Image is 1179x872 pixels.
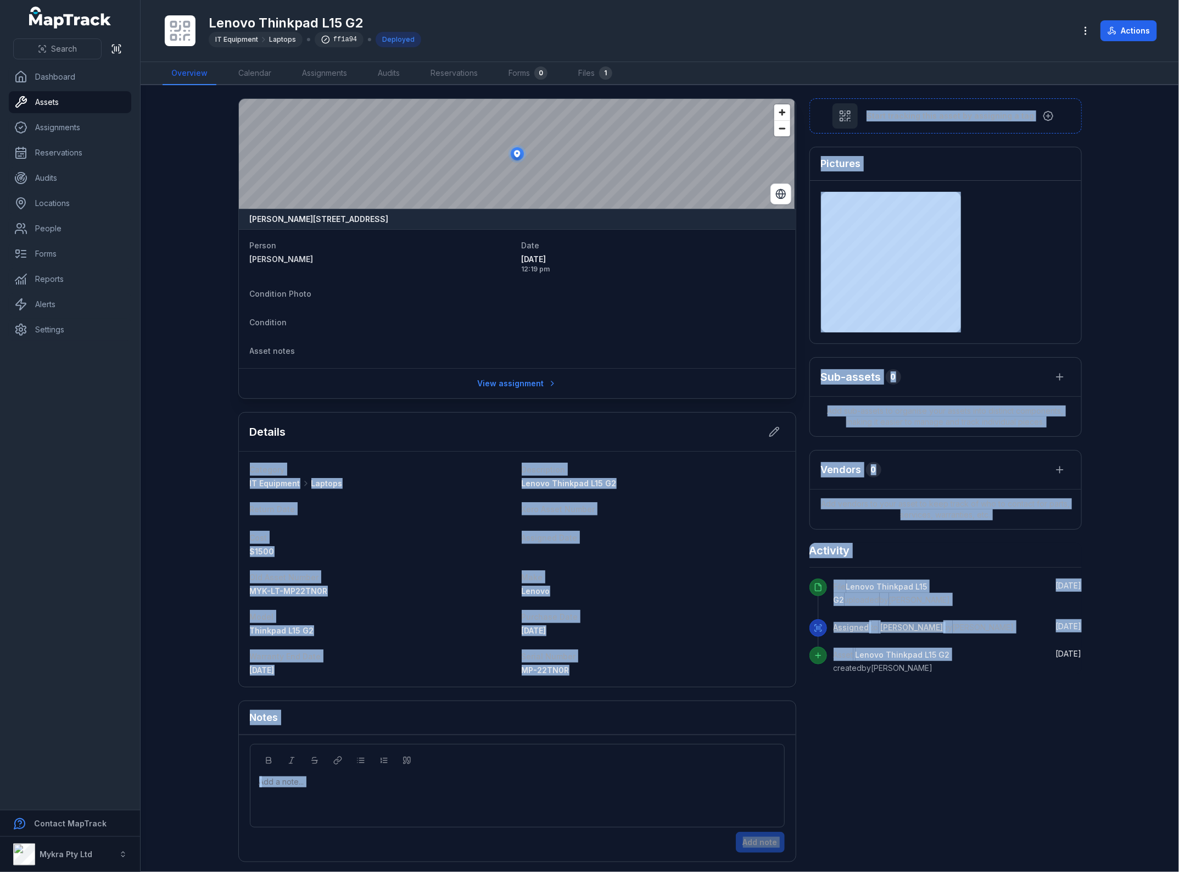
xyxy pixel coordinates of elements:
[9,319,131,341] a: Settings
[834,650,950,673] span: Asset created by [PERSON_NAME]
[250,533,267,542] span: Cost
[293,62,356,85] a: Assignments
[1056,621,1082,631] span: [DATE]
[9,192,131,214] a: Locations
[774,120,790,136] button: Zoom out
[250,214,389,225] strong: [PERSON_NAME][STREET_ADDRESS]
[376,32,421,47] div: Deployed
[34,819,107,828] strong: Contact MapTrack
[522,652,576,661] span: Serial Number
[40,849,92,859] strong: Mykra Pty Ltd
[856,650,950,659] span: Lenovo Thinkpad L15 G2
[250,241,277,250] span: Person
[770,184,791,204] button: Switch to Satellite View
[9,293,131,315] a: Alerts
[834,622,869,633] a: Assigned
[250,289,312,298] span: Condition Photo
[250,424,286,440] h2: Details
[599,66,612,80] div: 1
[250,586,328,596] span: MYK-LT-MP22TN0R
[821,462,862,477] h3: Vendors
[250,612,274,621] span: Model
[250,652,321,661] span: Warranty End Date
[881,622,943,633] a: [PERSON_NAME]
[522,254,785,265] span: [DATE]
[886,369,901,385] div: 0
[311,478,343,489] span: Laptops
[163,62,216,85] a: Overview
[13,38,102,59] button: Search
[522,612,578,621] span: Purchase Date
[9,243,131,265] a: Forms
[834,582,951,604] span: File uploaded by [PERSON_NAME]
[1056,581,1082,590] span: [DATE]
[250,465,285,474] span: Category
[522,465,566,474] span: Description
[250,665,275,675] time: 2/28/2025, 12:00:00 AM
[522,241,540,250] span: Date
[866,462,881,477] div: 0
[522,586,550,596] span: Lenovo
[522,265,785,274] span: 12:19 pm
[774,104,790,120] button: Zoom in
[215,35,258,44] span: IT Equipment
[522,626,546,635] span: [DATE]
[522,504,595,514] span: Xero Asset Number
[534,66,547,80] div: 0
[522,665,569,675] span: MP-22TN0R
[269,35,296,44] span: Laptops
[250,346,295,356] span: Asset notes
[1056,621,1082,631] time: 6/27/2025, 12:19:38 PM
[522,479,617,488] span: Lenovo Thinkpad L15 G2
[9,167,131,189] a: Audits
[209,14,421,32] h1: Lenovo Thinkpad L15 G2
[470,373,564,394] a: View assignment
[422,62,487,85] a: Reservations
[250,478,300,489] span: IT Equipment
[867,110,1034,121] span: Start tracking this asset by assigning a tag
[810,490,1081,529] span: Add vendors to your asset to keep track of who to contact for parts, services, warranties, etc.
[569,62,621,85] a: Files1
[522,626,546,635] time: 3/1/2022, 12:00:00 AM
[522,533,578,542] span: Assigned Date
[250,710,278,725] h3: Notes
[9,142,131,164] a: Reservations
[834,582,927,604] span: Lenovo Thinkpad L15 G2
[9,268,131,290] a: Reports
[809,98,1082,134] button: Start tracking this asset by assigning a tag
[9,66,131,88] a: Dashboard
[522,573,543,582] span: Make
[250,626,314,635] span: Thinkpad L15 G2
[821,369,881,385] h2: Sub-assets
[1056,581,1082,590] time: 6/27/2025, 12:29:41 PM
[522,254,785,274] time: 6/27/2025, 12:19:38 PM
[250,254,513,265] a: [PERSON_NAME]
[250,318,287,327] span: Condition
[1056,649,1082,658] span: [DATE]
[51,43,77,54] span: Search
[1100,20,1157,41] button: Actions
[230,62,280,85] a: Calendar
[1056,649,1082,658] time: 6/27/2025, 12:19:30 PM
[500,62,556,85] a: Forms0
[9,218,131,240] a: People
[9,116,131,138] a: Assignments
[250,547,275,556] span: 1500 AUD
[9,91,131,113] a: Assets
[821,156,861,171] h3: Pictures
[315,32,364,47] div: ff1a94
[834,623,1014,632] span: to by [PERSON_NAME]
[239,99,795,209] canvas: Map
[369,62,409,85] a: Audits
[810,397,1081,436] span: Add sub-assets to organise your assets into distinct components, making it easier to manage and t...
[250,504,295,514] span: Return Date
[809,543,850,558] h2: Activity
[29,7,111,29] a: MapTrack
[250,665,275,675] span: [DATE]
[250,573,319,582] span: Old Asset Number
